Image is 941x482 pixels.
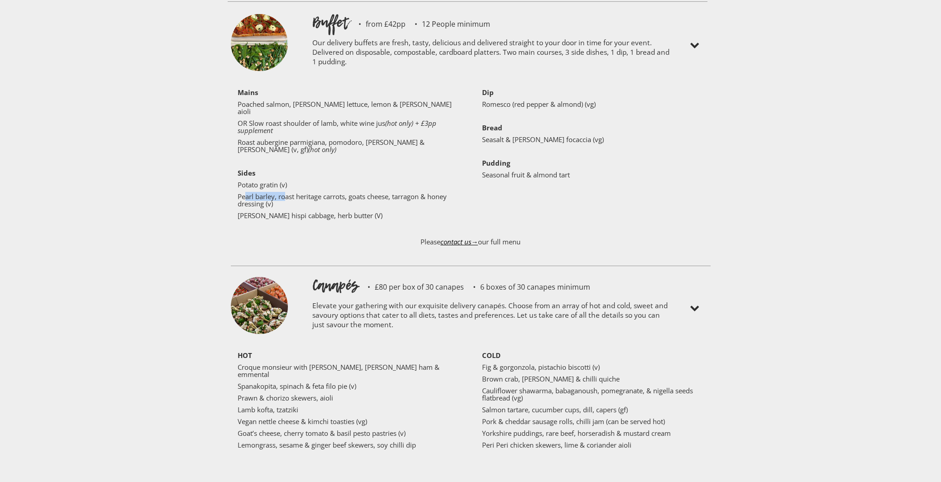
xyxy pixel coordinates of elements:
p: Seasonal fruit & almond tart [482,171,704,178]
p: Potato gratin (v) [238,181,459,188]
p: Spanakopita, spinach & feta filo pie (v) [238,382,459,390]
p: Vegan nettle cheese & kimchi toasties (vg) [238,418,459,425]
p: OR Slow roast shoulder of lamb, white wine jus [238,119,459,134]
p: Lemongrass, sesame & ginger beef skewers, soy chilli dip [238,441,459,449]
p: Poached salmon, [PERSON_NAME] lettuce, lemon & [PERSON_NAME] aioli [238,100,459,115]
strong: Mains [238,88,258,97]
p: Yorkshire puddings, rare beef, horseradish & mustard cream [482,430,704,437]
p: ‍ [482,148,704,155]
strong: Bread [482,123,502,132]
p: ‍ [238,89,459,96]
p: Roast aubergine parmigiana, pomodoro, [PERSON_NAME] & [PERSON_NAME] (v, gf) [238,138,459,153]
h1: Canapés [312,275,358,295]
p: from £42pp [349,20,406,28]
p: Croque monsieur with [PERSON_NAME], [PERSON_NAME] ham & emmental [238,363,459,378]
a: contact us→ [440,237,478,246]
p: Pearl barley, roast heritage carrots, goats cheese, tarragon & honey dressing (v) [238,193,459,207]
strong: Dip [482,88,494,97]
p: Peri Peri chicken skewers, lime & coriander aioli [482,441,704,449]
strong: Sides [238,168,255,177]
strong: Pudding [482,158,510,167]
p: Goat’s cheese, cherry tomato & basil pesto pastries (v) [238,430,459,437]
p: Seasalt & [PERSON_NAME] focaccia (vg) [482,136,704,143]
p: ‍ [238,157,459,165]
p: Please our full menu [231,229,711,263]
p: Fig & gorgonzola, pistachio biscotti (v) [482,363,704,371]
p: Prawn & chorizo skewers, aioli [238,394,459,401]
p: Elevate your gathering with our exquisite delivery canapés. Choose from an array of hot and cold,... [312,295,670,338]
p: ‍ [482,112,704,119]
em: (hot only) + £3pp supplement [238,119,436,135]
em: (hot only) [308,145,336,154]
p: Romesco (red pepper & almond) (vg) [482,100,704,108]
p: Cauliflower shawarma, babaganoush, pomegranate, & nigella seeds flatbread (vg) [482,387,704,401]
strong: HOT [238,351,252,360]
p: Salmon tartare, cucumber cups, dill, capers (gf) [482,406,704,413]
strong: COLD [482,351,501,360]
p: 12 People minimum [406,20,490,28]
p: Brown crab, [PERSON_NAME] & chilli quiche [482,375,704,382]
p: Lamb kofta, tzatziki [238,406,459,413]
p: [PERSON_NAME] hispi cabbage, herb butter (V) [238,212,459,219]
p: ‍ [238,453,459,460]
p: Pork & cheddar sausage rolls, chilli jam (can be served hot) [482,418,704,425]
p: ‍ [238,465,459,472]
p: Our delivery buffets are fresh, tasty, delicious and delivered straight to your door in time for ... [312,32,670,75]
p: £80 per box of 30 canapes [358,283,464,291]
p: 6 boxes of 30 canapes minimum [464,283,590,291]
